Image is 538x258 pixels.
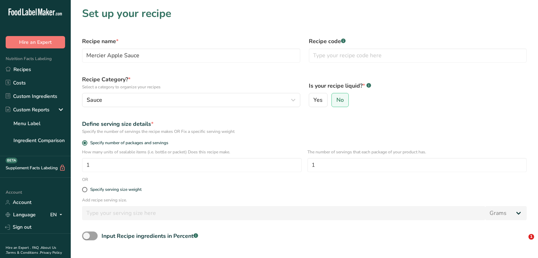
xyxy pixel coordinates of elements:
input: Type your serving size here [82,206,485,220]
input: Type your recipe code here [309,48,527,63]
span: Specify number of packages and servings [87,140,168,146]
label: Recipe code [309,37,527,46]
a: Terms & Conditions . [6,250,40,255]
div: EN [50,211,65,219]
div: Define serving size details [82,120,527,128]
p: The number of servings that each package of your product has. [307,149,527,155]
a: Hire an Expert . [6,245,31,250]
div: Input Recipe ingredients in Percent [102,232,198,240]
span: No [336,96,344,104]
h1: Set up your recipe [82,6,527,22]
a: About Us . [6,245,56,255]
span: Sauce [87,96,102,104]
div: Custom Reports [6,106,50,113]
div: BETA [6,158,17,163]
div: Specify the number of servings the recipe makes OR Fix a specific serving weight [82,128,527,135]
input: Type your recipe name here [82,48,300,63]
label: Recipe Category? [82,75,300,90]
span: Yes [313,96,323,104]
button: Sauce [82,93,300,107]
p: Select a category to organize your recipes [82,84,300,90]
iframe: Intercom live chat [514,234,531,251]
p: How many units of sealable items (i.e. bottle or packet) Does this recipe make. [82,149,302,155]
div: OR [78,176,92,183]
a: Privacy Policy [40,250,62,255]
label: Recipe name [82,37,300,46]
p: Add recipe serving size. [82,197,527,203]
div: Specify serving size weight [90,187,141,192]
a: FAQ . [32,245,41,250]
span: 1 [528,234,534,240]
a: Language [6,209,36,221]
label: Is your recipe liquid? [309,82,527,90]
button: Hire an Expert [6,36,65,48]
